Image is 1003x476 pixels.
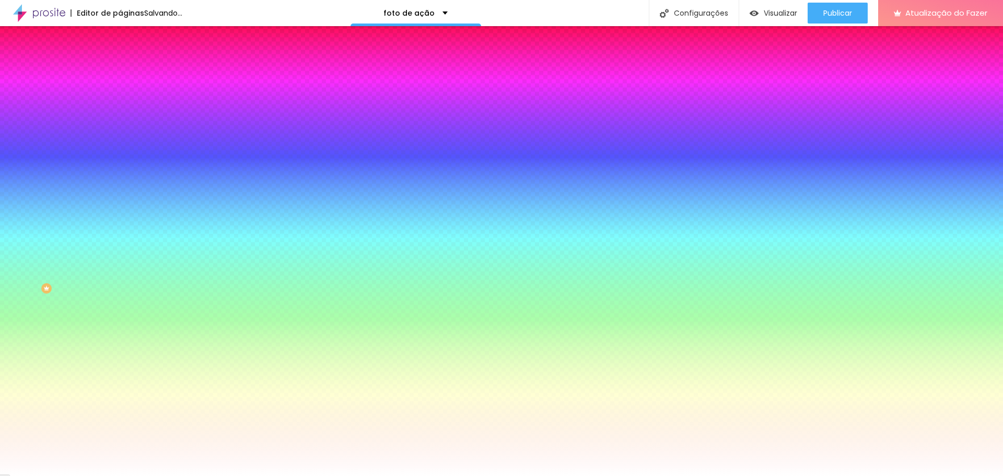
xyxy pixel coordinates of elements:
[808,3,868,24] button: Publicar
[823,8,852,18] font: Publicar
[750,9,759,18] img: view-1.svg
[660,9,669,18] img: Ícone
[77,8,144,18] font: Editor de páginas
[739,3,808,24] button: Visualizar
[674,8,728,18] font: Configurações
[144,9,182,17] div: Salvando...
[764,8,797,18] font: Visualizar
[383,8,435,18] font: foto de ação
[905,7,987,18] font: Atualização do Fazer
